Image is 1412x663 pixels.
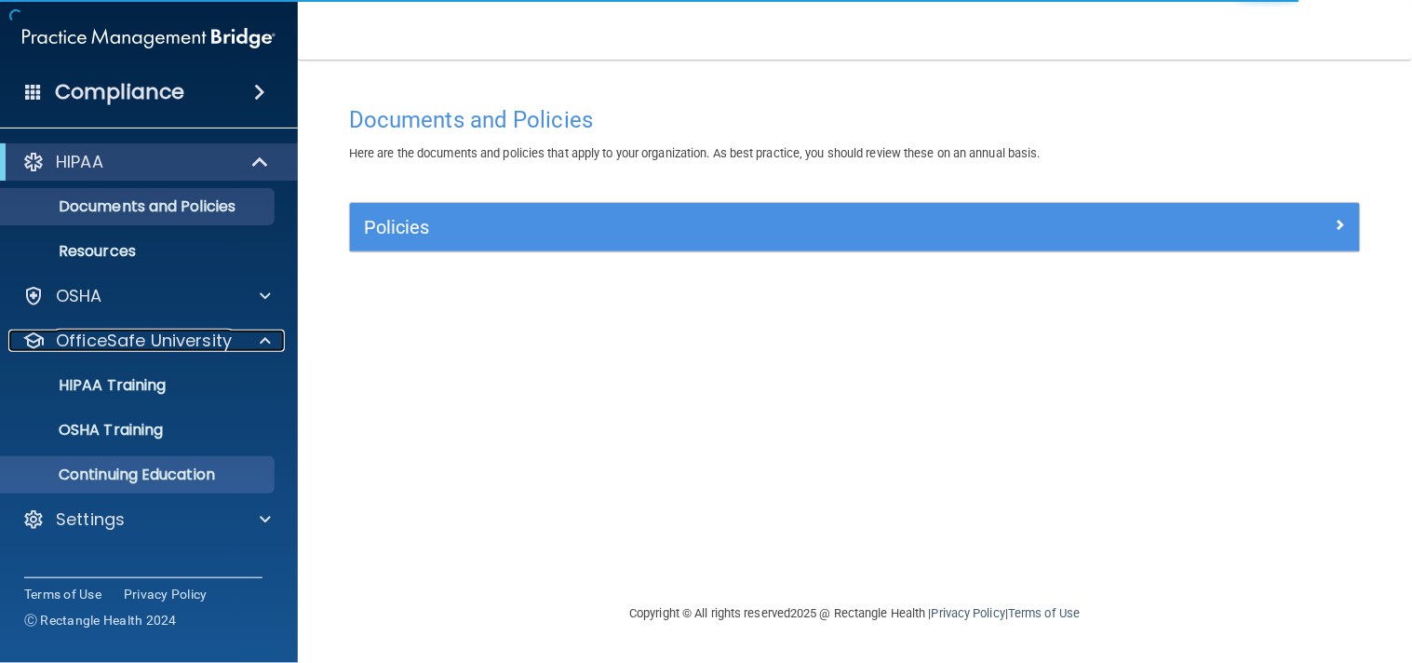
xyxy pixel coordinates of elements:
p: OSHA Training [12,421,163,440]
h5: Policies [364,217,1094,237]
h4: Compliance [55,79,184,105]
a: OSHA [22,285,271,307]
span: Here are the documents and policies that apply to your organization. As best practice, you should... [349,146,1041,160]
a: Privacy Policy [124,585,208,603]
p: Documents and Policies [12,197,266,216]
h4: Documents and Policies [349,108,1361,132]
p: HIPAA [56,151,103,173]
a: OfficeSafe University [22,330,271,352]
p: Resources [12,242,266,261]
div: Copyright © All rights reserved 2025 @ Rectangle Health | | [516,584,1195,643]
p: Settings [56,508,125,531]
a: HIPAA [22,151,270,173]
span: Ⓒ Rectangle Health 2024 [24,611,177,629]
iframe: Drift Widget Chat Controller [1092,559,1390,631]
a: Policies [364,212,1346,242]
a: Terms of Use [24,585,101,603]
p: Continuing Education [12,466,266,484]
a: Privacy Policy [932,606,1005,620]
p: OSHA [56,285,102,307]
p: OfficeSafe University [56,330,232,352]
a: Terms of Use [1008,606,1080,620]
a: Settings [22,508,271,531]
p: HIPAA Training [12,376,166,395]
img: PMB logo [22,20,276,57]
